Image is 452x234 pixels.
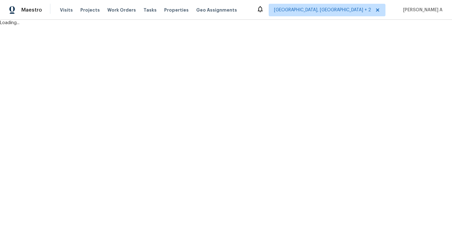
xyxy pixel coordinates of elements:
[143,8,157,12] span: Tasks
[80,7,100,13] span: Projects
[164,7,189,13] span: Properties
[60,7,73,13] span: Visits
[107,7,136,13] span: Work Orders
[274,7,371,13] span: [GEOGRAPHIC_DATA], [GEOGRAPHIC_DATA] + 2
[196,7,237,13] span: Geo Assignments
[401,7,443,13] span: [PERSON_NAME] A
[21,7,42,13] span: Maestro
